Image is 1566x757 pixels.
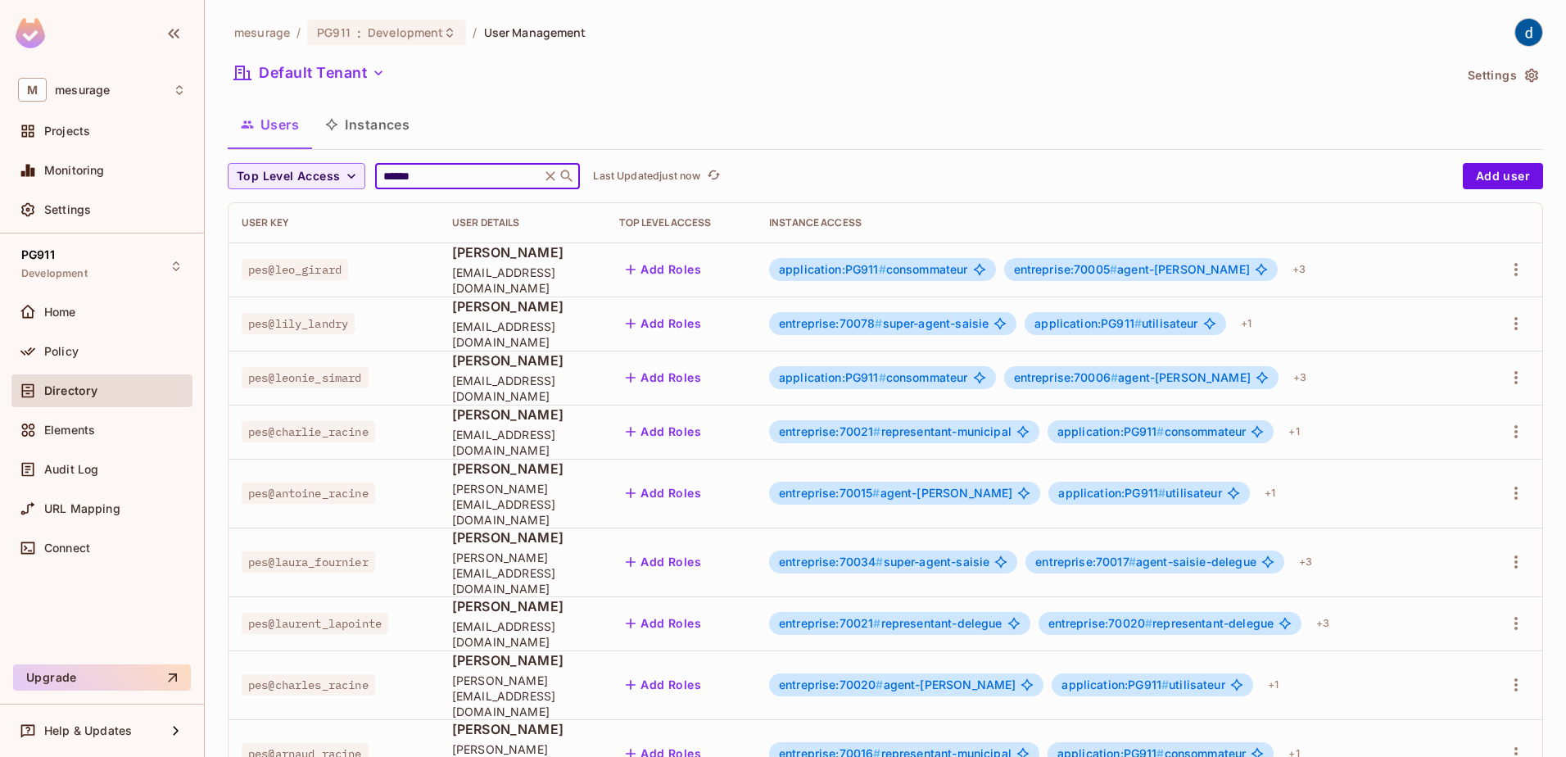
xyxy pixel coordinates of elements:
[1058,486,1165,500] span: application:PG911
[779,555,989,569] span: super-agent-saisie
[1014,262,1118,276] span: entreprise:70005
[1463,163,1543,189] button: Add user
[452,297,593,315] span: [PERSON_NAME]
[317,25,351,40] span: PG911
[44,125,90,138] span: Projects
[1035,555,1256,569] span: agent-saisie-delegue
[779,263,968,276] span: consommateur
[1158,486,1165,500] span: #
[1058,487,1221,500] span: utilisateur
[1161,678,1169,691] span: #
[228,60,391,86] button: Default Tenant
[452,243,593,261] span: [PERSON_NAME]
[452,460,593,478] span: [PERSON_NAME]
[228,163,365,189] button: Top Level Access
[779,555,884,569] span: entreprise:70034
[779,487,1012,500] span: agent-[PERSON_NAME]
[1261,672,1285,698] div: + 1
[876,555,883,569] span: #
[876,678,883,691] span: #
[873,424,880,438] span: #
[593,170,700,183] p: Last Updated just now
[1258,480,1282,506] div: + 1
[484,25,586,40] span: User Management
[312,104,423,145] button: Instances
[228,104,312,145] button: Users
[356,26,362,39] span: :
[452,427,593,458] span: [EMAIL_ADDRESS][DOMAIN_NAME]
[872,486,880,500] span: #
[44,306,76,319] span: Home
[1034,316,1142,330] span: application:PG911
[704,166,723,186] button: refresh
[13,664,191,691] button: Upgrade
[242,259,348,280] span: pes@leo_girard
[779,486,880,500] span: entreprise:70015
[242,674,375,696] span: pes@charles_racine
[1234,311,1258,337] div: + 1
[44,502,120,515] span: URL Mapping
[44,463,98,476] span: Audit Log
[779,678,1016,691] span: agent-[PERSON_NAME]
[875,316,882,330] span: #
[779,262,886,276] span: application:PG911
[1145,616,1152,630] span: #
[44,542,90,555] span: Connect
[21,267,88,280] span: Development
[1057,424,1165,438] span: application:PG911
[242,483,375,504] span: pes@antoine_racine
[1014,370,1119,384] span: entreprise:70006
[452,406,593,424] span: [PERSON_NAME]
[44,345,79,358] span: Policy
[707,168,721,184] span: refresh
[619,311,708,337] button: Add Roles
[1110,262,1117,276] span: #
[769,216,1465,229] div: Instance Access
[452,351,593,369] span: [PERSON_NAME]
[296,25,301,40] li: /
[44,424,95,437] span: Elements
[619,419,708,445] button: Add Roles
[779,424,881,438] span: entreprise:70021
[242,551,375,573] span: pes@laura_fournier
[242,216,426,229] div: User Key
[473,25,477,40] li: /
[1111,370,1118,384] span: #
[452,528,593,546] span: [PERSON_NAME]
[368,25,443,40] span: Development
[452,720,593,738] span: [PERSON_NAME]
[619,549,708,575] button: Add Roles
[1310,610,1336,637] div: + 3
[1014,263,1250,276] span: agent-[PERSON_NAME]
[1061,678,1224,691] span: utilisateur
[452,481,593,528] span: [PERSON_NAME][EMAIL_ADDRESS][DOMAIN_NAME]
[619,672,708,698] button: Add Roles
[242,367,369,388] span: pes@leonie_simard
[779,316,883,330] span: entreprise:70078
[234,25,290,40] span: the active workspace
[1034,317,1197,330] span: utilisateur
[1287,365,1313,391] div: + 3
[1129,555,1136,569] span: #
[779,370,886,384] span: application:PG911
[619,365,708,391] button: Add Roles
[452,319,593,350] span: [EMAIL_ADDRESS][DOMAIN_NAME]
[1035,555,1136,569] span: entreprise:70017
[18,78,47,102] span: M
[873,616,880,630] span: #
[242,613,388,634] span: pes@laurent_lapointe
[242,313,355,334] span: pes@lily_landry
[1292,549,1319,575] div: + 3
[779,678,884,691] span: entreprise:70020
[879,262,886,276] span: #
[879,370,886,384] span: #
[619,216,743,229] div: Top Level Access
[452,619,593,650] span: [EMAIL_ADDRESS][DOMAIN_NAME]
[237,166,340,187] span: Top Level Access
[1282,419,1306,445] div: + 1
[452,597,593,615] span: [PERSON_NAME]
[779,617,1003,630] span: representant-delegue
[1156,424,1164,438] span: #
[619,480,708,506] button: Add Roles
[1057,425,1247,438] span: consommateur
